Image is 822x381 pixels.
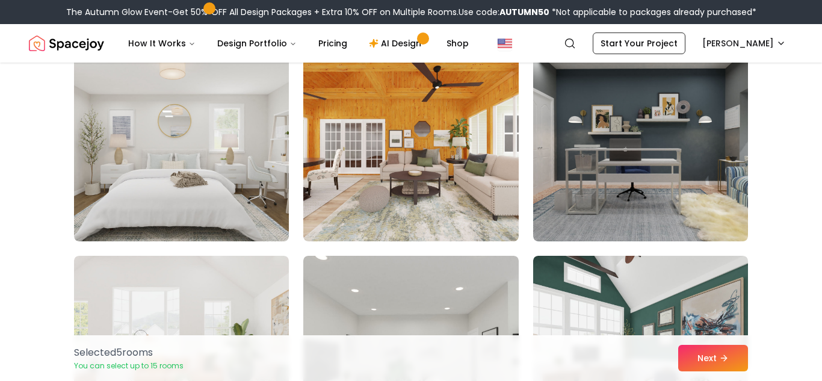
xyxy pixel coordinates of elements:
a: Spacejoy [29,31,104,55]
a: Start Your Project [593,33,685,54]
a: AI Design [359,31,434,55]
img: Room room-66 [533,49,748,241]
span: *Not applicable to packages already purchased* [549,6,756,18]
a: Pricing [309,31,357,55]
div: The Autumn Glow Event-Get 50% OFF All Design Packages + Extra 10% OFF on Multiple Rooms. [66,6,756,18]
img: United States [498,36,512,51]
img: Room room-65 [303,49,518,241]
button: How It Works [119,31,205,55]
p: You can select up to 15 rooms [74,361,184,371]
button: Design Portfolio [208,31,306,55]
img: Spacejoy Logo [29,31,104,55]
p: Selected 5 room s [74,345,184,360]
nav: Main [119,31,478,55]
nav: Global [29,24,793,63]
span: Use code: [459,6,549,18]
button: Next [678,345,748,371]
img: Room room-64 [74,49,289,241]
button: [PERSON_NAME] [695,33,793,54]
a: Shop [437,31,478,55]
b: AUTUMN50 [499,6,549,18]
